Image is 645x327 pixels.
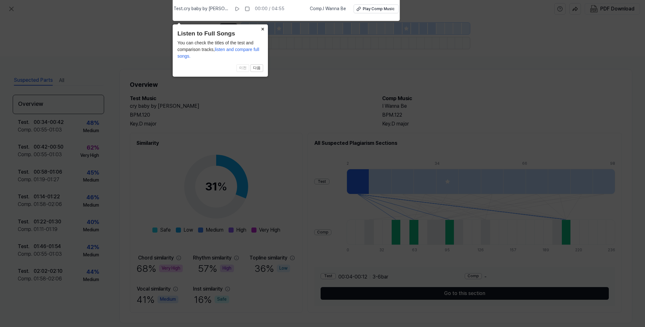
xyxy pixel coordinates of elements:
[174,6,229,12] span: Test . cry baby by [PERSON_NAME]
[250,64,263,72] button: 다음
[177,40,263,60] div: You can check the titles of the test and comparison tracks,
[258,24,268,33] button: Close
[255,6,284,12] div: 00:00 / 04:55
[177,29,263,38] header: Listen to Full Songs
[177,47,259,59] span: listen and compare full songs.
[310,6,346,12] span: Comp . I Wanna Be
[363,6,395,12] div: Play Comp Music
[354,4,399,13] button: Play Comp Music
